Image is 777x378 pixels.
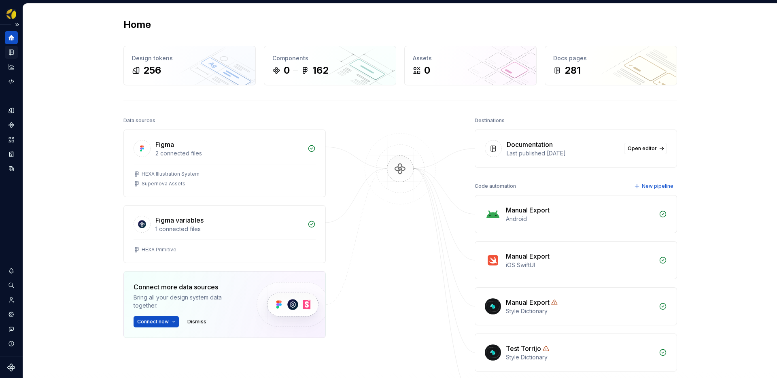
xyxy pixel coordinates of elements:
[624,143,667,154] a: Open editor
[413,54,528,62] div: Assets
[507,140,553,149] div: Documentation
[506,215,654,223] div: Android
[155,140,174,149] div: Figma
[155,149,303,157] div: 2 connected files
[272,54,388,62] div: Components
[5,133,18,146] a: Assets
[142,171,200,177] div: HEXA Illustration System
[5,148,18,161] a: Storybook stories
[5,162,18,175] a: Data sources
[5,323,18,336] button: Contact support
[134,282,243,292] div: Connect more data sources
[187,319,206,325] span: Dismiss
[475,181,516,192] div: Code automation
[143,64,161,77] div: 256
[123,18,151,31] h2: Home
[155,215,204,225] div: Figma variables
[506,205,550,215] div: Manual Export
[506,353,654,361] div: Style Dictionary
[123,205,326,263] a: Figma variables1 connected filesHEXA Primitive
[553,54,669,62] div: Docs pages
[184,316,210,327] button: Dismiss
[565,64,581,77] div: 281
[5,46,18,59] a: Documentation
[642,183,673,189] span: New pipeline
[312,64,329,77] div: 162
[123,46,256,85] a: Design tokens256
[506,297,550,307] div: Manual Export
[545,46,677,85] a: Docs pages281
[5,60,18,73] a: Analytics
[132,54,247,62] div: Design tokens
[628,145,657,152] span: Open editor
[506,344,541,353] div: Test Torrijo
[155,225,303,233] div: 1 connected files
[404,46,537,85] a: Assets0
[142,246,176,253] div: HEXA Primitive
[11,19,23,30] button: Expand sidebar
[475,115,505,126] div: Destinations
[5,119,18,132] a: Components
[5,264,18,277] button: Notifications
[264,46,396,85] a: Components0162
[632,181,677,192] button: New pipeline
[506,251,550,261] div: Manual Export
[134,293,243,310] div: Bring all your design system data together.
[5,308,18,321] a: Settings
[123,115,155,126] div: Data sources
[142,181,185,187] div: Supernova Assets
[137,319,169,325] span: Connect new
[134,316,179,327] button: Connect new
[424,64,430,77] div: 0
[284,64,290,77] div: 0
[6,9,16,19] img: a56d5fbf-f8ab-4a39-9705-6fc7187585ab.png
[5,279,18,292] button: Search ⌘K
[5,293,18,306] a: Invite team
[506,307,654,315] div: Style Dictionary
[507,149,619,157] div: Last published [DATE]
[5,75,18,88] a: Code automation
[506,261,654,269] div: iOS SwiftUI
[5,104,18,117] a: Design tokens
[7,363,15,372] svg: Supernova Logo
[5,31,18,44] a: Home
[123,130,326,197] a: Figma2 connected filesHEXA Illustration SystemSupernova Assets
